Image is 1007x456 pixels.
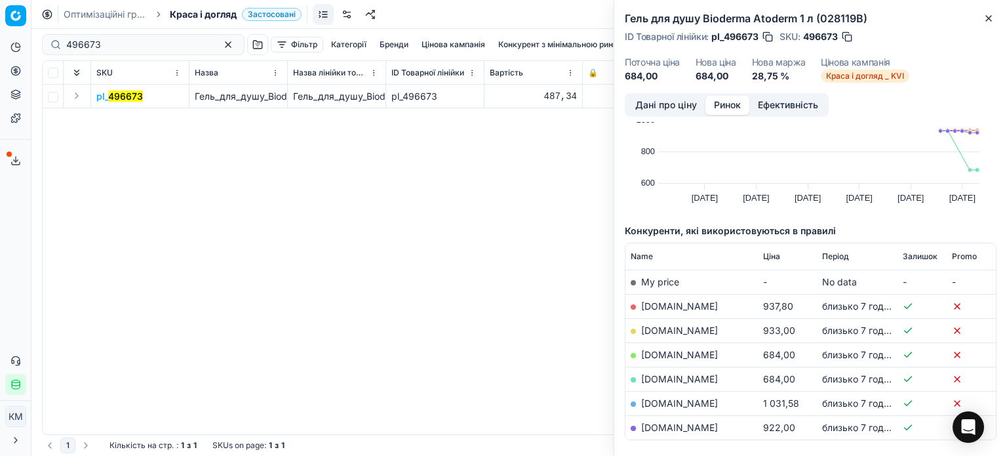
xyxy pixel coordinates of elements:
span: Вартість [490,68,523,78]
span: pl_496673 [711,30,759,43]
strong: 1 [181,440,184,451]
button: Expand [69,88,85,104]
a: Оптимізаційні групи [64,8,148,21]
dt: Поточна ціна [625,58,680,67]
span: Краса і догляд [170,8,237,21]
dd: 684,00 [696,70,736,83]
span: Краса і доглядЗастосовані [170,8,302,21]
span: Залишок [903,251,938,262]
span: pl_ [96,90,143,103]
button: 1 [60,438,75,453]
span: близько 7 годин тому [822,325,919,336]
button: Go to previous page [42,438,58,453]
button: КM [5,406,26,427]
span: SKU : [780,32,800,41]
td: - [947,270,996,294]
span: ID Товарної лінійки : [625,32,709,41]
span: Ціна [763,251,780,262]
text: [DATE] [949,193,976,203]
text: [DATE] [795,193,821,203]
a: [DOMAIN_NAME] [641,349,718,360]
button: Категорії [326,37,372,52]
nav: pagination [42,438,94,453]
dt: Цінова кампанія [821,58,909,67]
nav: breadcrumb [64,8,302,21]
div: 487,34 [490,90,577,103]
span: Promo [952,251,977,262]
text: [DATE] [846,193,872,203]
button: Бренди [374,37,414,52]
button: Дані про ціну [627,96,705,115]
div: : [109,440,197,451]
button: Фільтр [271,37,323,52]
a: [DOMAIN_NAME] [641,325,718,336]
h2: Гель для душу Bioderma Atoderm 1 л (028119В) [625,10,997,26]
span: 933,00 [763,325,795,336]
div: Open Intercom Messenger [953,411,984,443]
span: ID Товарної лінійки [391,68,464,78]
span: My price [641,276,679,287]
strong: з [187,440,191,451]
strong: 1 [269,440,272,451]
dt: Нова ціна [696,58,736,67]
span: 937,80 [763,301,793,312]
td: - [898,270,947,294]
dt: Нова маржа [752,58,806,67]
a: [DOMAIN_NAME] [641,301,718,312]
span: Застосовані [242,8,302,21]
span: SKU [96,68,113,78]
span: Кількість на стр. [109,440,174,451]
div: Гель_для_душу_Bioderma_Atoderm_1_л_(028119В) [293,90,380,103]
button: Expand all [69,65,85,81]
span: Краса і догляд _ KVI [821,70,909,83]
button: Цінова кампанія [416,37,490,52]
span: Назва [195,68,218,78]
strong: з [275,440,279,451]
span: 684,00 [763,349,795,360]
span: близько 7 годин тому [822,422,919,433]
span: 684,00 [763,373,795,384]
text: [DATE] [743,193,769,203]
span: 1 031,58 [763,398,799,409]
span: близько 7 годин тому [822,349,919,360]
button: Ефективність [749,96,827,115]
text: 800 [641,146,655,156]
dd: 684,00 [625,70,680,83]
text: [DATE] [898,193,924,203]
td: - [758,270,817,294]
button: Конкурент з мінімальною ринковою ціною [493,37,667,52]
span: Період [822,251,849,262]
span: Назва лінійки товарів [293,68,367,78]
span: 922,00 [763,422,795,433]
button: Go to next page [78,438,94,453]
span: SKUs on page : [212,440,266,451]
button: Ринок [705,96,749,115]
span: близько 7 годин тому [822,398,919,409]
span: Гель_для_душу_Bioderma_Atoderm_1_л_(028119В) [195,91,414,102]
input: Пошук по SKU або назві [66,38,210,51]
td: No data [817,270,898,294]
span: 496673 [803,30,838,43]
span: КM [6,407,26,426]
text: 600 [641,178,655,188]
span: 🔒 [588,68,598,78]
span: близько 7 годин тому [822,373,919,384]
text: [DATE] [692,193,718,203]
dd: 28,75 % [752,70,806,83]
span: близько 7 годин тому [822,301,919,312]
button: pl_496673 [96,90,143,103]
a: [DOMAIN_NAME] [641,422,718,433]
strong: 1 [281,440,285,451]
strong: 1 [193,440,197,451]
span: Name [631,251,653,262]
a: [DOMAIN_NAME] [641,373,718,384]
div: pl_496673 [391,90,479,103]
mark: 496673 [108,91,143,102]
a: [DOMAIN_NAME] [641,398,718,409]
h5: Конкуренти, які використовуються в правилі [625,224,997,238]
